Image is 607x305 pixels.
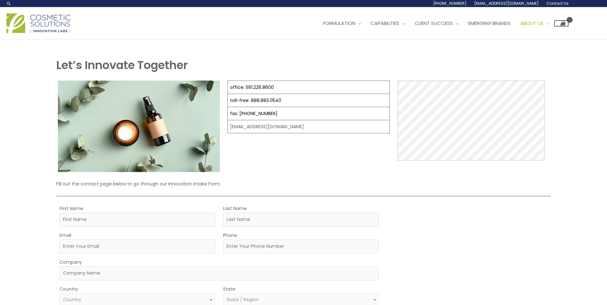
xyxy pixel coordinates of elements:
[463,14,515,33] a: Emerging Brands
[547,1,569,6] span: Contact Us
[371,20,399,27] span: Capabilities
[223,285,236,293] label: State:
[468,20,511,27] span: Emerging Brands
[60,231,71,239] label: Email
[6,1,12,6] a: Search icon link
[60,213,215,227] input: First Name
[230,84,274,90] a: office: 561.226.8600
[415,20,453,27] span: Client Success
[60,204,83,213] label: First Name
[554,20,569,27] a: View Shopping Cart, empty
[223,231,237,239] label: Phone
[474,1,539,6] span: [EMAIL_ADDRESS][DOMAIN_NAME]
[410,14,463,33] a: Client Success
[318,14,366,33] a: Formulation
[223,204,247,213] label: Last Name
[60,285,79,293] label: Country:
[60,258,82,266] label: Company
[323,20,355,27] span: Formulation
[223,239,379,254] input: Enter Your Phone Number
[6,13,70,33] img: Cosmetic Solutions Logo
[223,213,379,227] input: Last Name
[230,110,277,117] a: fax: [PHONE_NUMBER]
[366,14,410,33] a: Capabilities
[56,57,188,73] strong: Let’s Innovate Together
[228,120,390,133] td: [EMAIL_ADDRESS][DOMAIN_NAME]
[520,20,544,27] span: About Us
[58,81,220,172] img: Contact page image for private label skincare manufacturer Cosmetic solutions shows a skin care b...
[63,296,81,303] span: Country
[314,14,569,33] nav: Site Navigation
[60,239,215,254] input: Enter Your Email
[56,180,551,188] p: Fill out the contact page below to go through our Innovation Intake Form.
[227,296,259,303] span: State / Region
[230,97,281,104] a: toll-free: 888.883.0540
[60,266,379,280] input: Company Name
[515,14,554,33] a: About Us
[433,1,467,6] span: [PHONE_NUMBER]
